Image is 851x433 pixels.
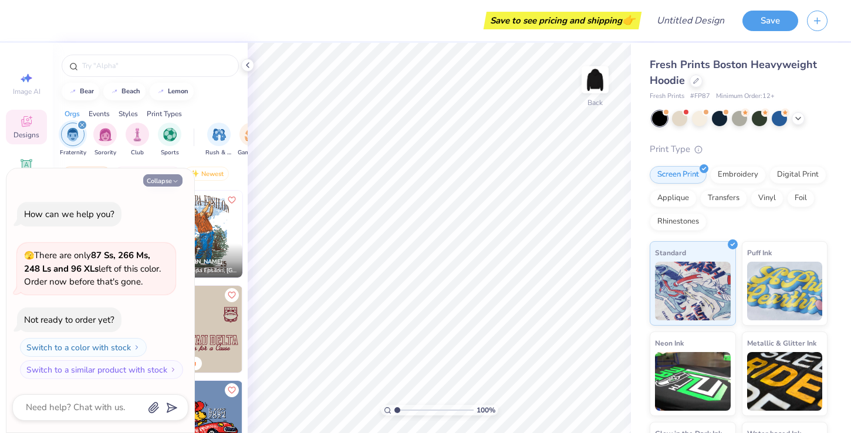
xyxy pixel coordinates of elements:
span: Puff Ink [747,246,772,259]
div: filter for Fraternity [60,123,86,157]
span: Fresh Prints [650,92,684,102]
span: Standard [655,246,686,259]
span: 🫣 [24,250,34,261]
div: Transfers [700,190,747,207]
img: Club Image [131,128,144,141]
div: bear [80,88,94,94]
span: Fresh Prints Boston Heavyweight Hoodie [650,57,817,87]
img: Neon Ink [655,352,731,411]
span: Neon Ink [655,337,684,349]
div: filter for Club [126,123,149,157]
button: Like [225,383,239,397]
div: Applique [650,190,697,207]
img: Switch to a similar product with stock [170,366,177,373]
button: filter button [126,123,149,157]
span: Minimum Order: 12 + [716,92,775,102]
span: Rush & Bid [205,148,232,157]
img: e07b4ac8-312e-425c-bd9e-a5f33e5685b2 [242,286,329,373]
button: filter button [60,123,86,157]
span: Sorority [94,148,116,157]
img: 593f08fa-04f0-40ca-bc49-ab3a14806cf5 [156,286,242,373]
span: Tau Kappa Epsilon, [GEOGRAPHIC_DATA][US_STATE] [174,266,238,275]
div: Foil [787,190,815,207]
div: Embroidery [710,166,766,184]
div: filter for Rush & Bid [205,123,232,157]
div: Back [587,97,603,108]
div: Save to see pricing and shipping [487,12,639,29]
img: Sports Image [163,128,177,141]
button: Like [225,193,239,207]
span: 👉 [622,13,635,27]
img: Newest.gif [190,170,199,178]
span: There are only left of this color. Order now before that's gone. [24,249,161,287]
span: Sports [161,148,179,157]
img: Game Day Image [245,128,258,141]
div: filter for Sports [158,123,181,157]
span: Game Day [238,148,265,157]
img: Standard [655,262,731,320]
div: Rhinestones [650,213,707,231]
button: Like [225,288,239,302]
input: Try "Alpha" [81,60,231,72]
div: beach [121,88,140,94]
div: filter for Sorority [93,123,117,157]
strong: 87 Ss, 266 Ms, 248 Ls and 96 XLs [24,249,150,275]
div: lemon [168,88,188,94]
div: Most Favorited [114,167,181,181]
div: Digital Print [769,166,826,184]
div: Screen Print [650,166,707,184]
span: # FP87 [690,92,710,102]
div: filter for Game Day [238,123,265,157]
button: filter button [158,123,181,157]
img: Rush & Bid Image [212,128,226,141]
img: Switch to a color with stock [133,344,140,351]
input: Untitled Design [647,9,734,32]
div: Print Types [147,109,182,119]
button: filter button [205,123,232,157]
button: bear [62,83,99,100]
img: Puff Ink [747,262,823,320]
img: trend_line.gif [68,88,77,95]
button: Switch to a similar product with stock [20,360,183,379]
img: trend_line.gif [156,88,166,95]
span: Club [131,148,144,157]
button: Save [742,11,798,31]
img: fce72644-5a51-4a8d-92bd-a60745c9fb8f [242,191,329,278]
div: Trending [62,167,111,181]
button: Switch to a color with stock [20,338,147,357]
div: Newest [184,167,229,181]
div: Events [89,109,110,119]
div: Print Type [650,143,828,156]
div: Vinyl [751,190,784,207]
button: beach [103,83,146,100]
img: Metallic & Glitter Ink [747,352,823,411]
div: How can we help you? [24,208,114,220]
img: Fraternity Image [66,128,79,141]
span: Fraternity [60,148,86,157]
button: filter button [93,123,117,157]
div: Orgs [65,109,80,119]
span: Designs [13,130,39,140]
button: filter button [238,123,265,157]
span: 100 % [477,405,495,415]
span: Metallic & Glitter Ink [747,337,816,349]
img: trend_line.gif [110,88,119,95]
span: Image AI [13,87,40,96]
img: Sorority Image [99,128,112,141]
div: Styles [119,109,138,119]
img: eb213d54-80e9-4060-912d-9752b3a91b98 [156,191,242,278]
span: [PERSON_NAME] [174,258,223,266]
button: lemon [150,83,194,100]
img: Back [583,68,607,92]
div: Not ready to order yet? [24,314,114,326]
button: Collapse [143,174,183,187]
